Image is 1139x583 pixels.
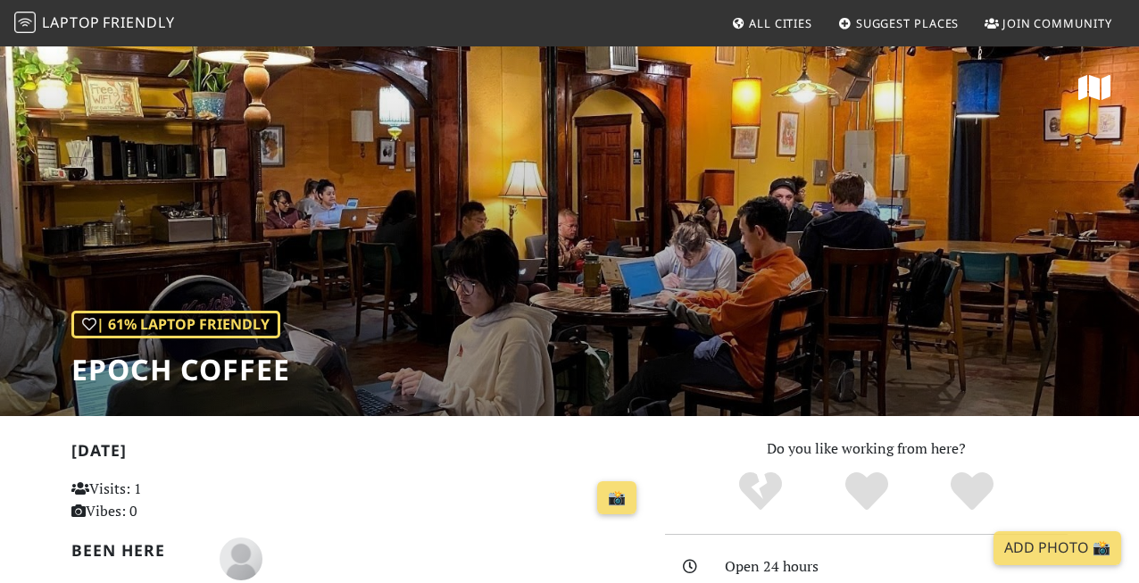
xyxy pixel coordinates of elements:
[71,441,644,467] h2: [DATE]
[749,15,812,31] span: All Cities
[14,8,175,39] a: LaptopFriendly LaptopFriendly
[977,7,1119,39] a: Join Community
[707,470,813,514] div: No
[14,12,36,33] img: LaptopFriendly
[71,478,248,523] p: Visits: 1 Vibes: 0
[725,555,1078,579] div: Open 24 hours
[220,537,262,580] img: blank-535327c66bd565773addf3077783bbfce4b00ec00e9fd257753287c682c7fa38.png
[71,353,290,387] h1: Epoch Coffee
[71,311,280,339] div: | 61% Laptop Friendly
[994,531,1121,565] a: Add Photo 📸
[597,481,636,515] a: 📸
[724,7,819,39] a: All Cities
[71,541,198,560] h2: Been here
[42,12,100,32] span: Laptop
[665,437,1068,461] p: Do you like working from here?
[856,15,960,31] span: Suggest Places
[220,547,262,567] span: Anar Seyf
[831,7,967,39] a: Suggest Places
[919,470,1026,514] div: Definitely!
[1002,15,1112,31] span: Join Community
[103,12,174,32] span: Friendly
[813,470,919,514] div: Yes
